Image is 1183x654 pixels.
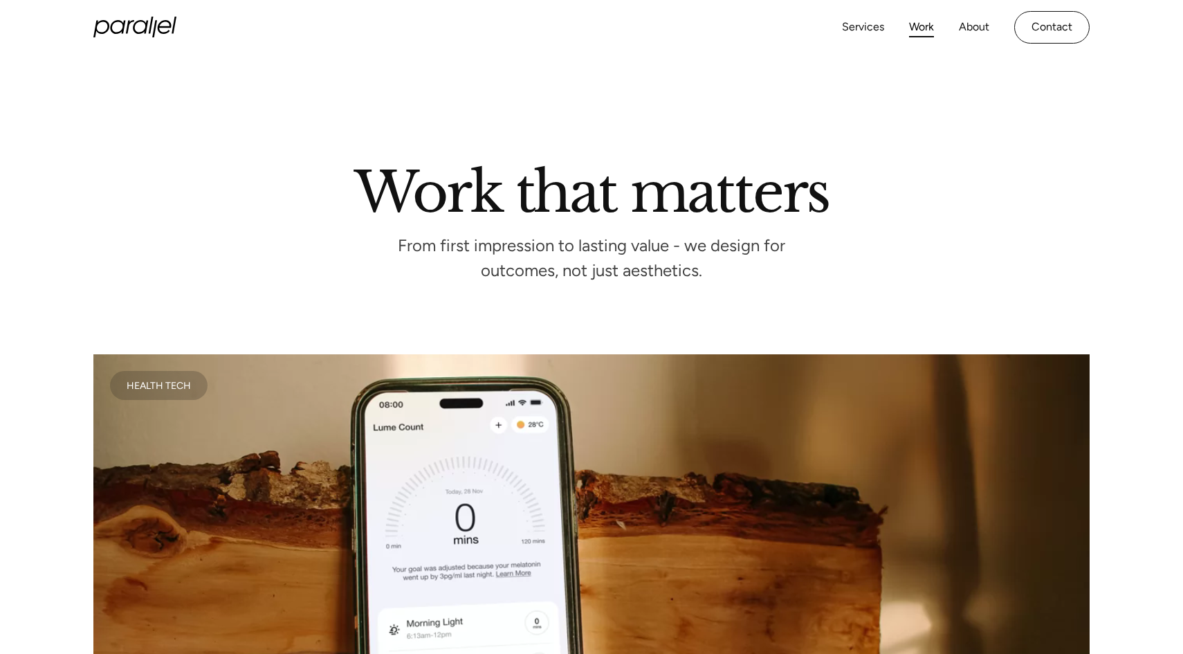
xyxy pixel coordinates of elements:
[384,240,799,277] p: From first impression to lasting value - we design for outcomes, not just aesthetics.
[959,17,989,37] a: About
[93,17,176,37] a: home
[197,165,986,212] h2: Work that matters
[909,17,934,37] a: Work
[127,382,191,389] div: Health Tech
[1014,11,1090,44] a: Contact
[842,17,884,37] a: Services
